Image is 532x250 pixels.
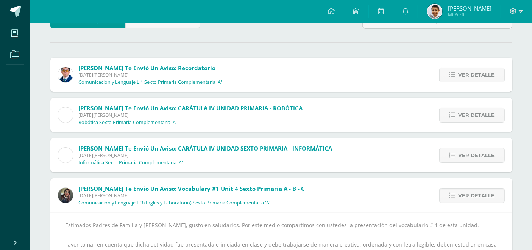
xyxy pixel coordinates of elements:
[448,11,491,18] span: Mi Perfil
[79,112,303,118] span: [DATE][PERSON_NAME]
[79,145,332,152] span: [PERSON_NAME] te envió un aviso: CARÁTULA IV UNIDAD SEXTO PRIMARIA - INFORMÁTICA
[58,148,73,163] img: cae4b36d6049cd6b8500bd0f72497672.png
[459,108,495,122] span: Ver detalle
[79,119,177,126] p: Robótica Sexto Primaria Complementaria 'A'
[448,5,491,12] span: [PERSON_NAME]
[79,160,183,166] p: Informática Sexto Primaria Complementaria 'A'
[79,64,216,72] span: [PERSON_NAME] te envió un aviso: Recordatorio
[58,188,73,203] img: f727c7009b8e908c37d274233f9e6ae1.png
[79,79,222,85] p: Comunicación y Lenguaje L.1 Sexto Primaria Complementaria 'A'
[459,189,495,203] span: Ver detalle
[79,192,305,199] span: [DATE][PERSON_NAME]
[58,67,73,82] img: 059ccfba660c78d33e1d6e9d5a6a4bb6.png
[79,185,305,192] span: [PERSON_NAME] te envió un aviso: Vocabulary #1 unit 4 Sexto Primaria A - B - C
[459,68,495,82] span: Ver detalle
[459,148,495,162] span: Ver detalle
[79,200,271,206] p: Comunicación y Lenguaje L.3 (Inglés y Laboratorio) Sexto Primaria Complementaria 'A'
[79,72,222,78] span: [DATE][PERSON_NAME]
[58,107,73,123] img: cae4b36d6049cd6b8500bd0f72497672.png
[427,4,442,19] img: 171b93d59827ff1ea7b9a4b36d7066cb.png
[79,104,303,112] span: [PERSON_NAME] te envió un aviso: CARÁTULA IV UNIDAD PRIMARIA - ROBÓTICA
[79,152,332,159] span: [DATE][PERSON_NAME]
